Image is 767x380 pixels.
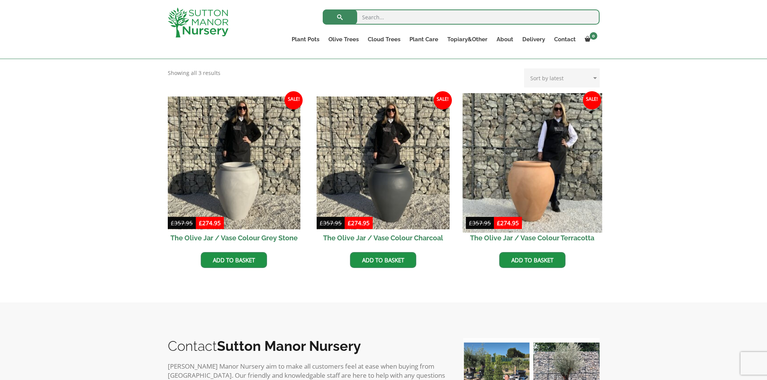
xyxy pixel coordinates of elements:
a: Add to basket: “The Olive Jar / Vase Colour Charcoal” [350,252,416,268]
h2: The Olive Jar / Vase Colour Charcoal [317,229,450,246]
bdi: 274.95 [199,219,221,227]
a: Add to basket: “The Olive Jar / Vase Colour Terracotta” [499,252,565,268]
h2: Contact [168,338,448,354]
span: £ [320,219,323,227]
span: £ [469,219,472,227]
span: £ [171,219,174,227]
span: 0 [590,32,597,40]
bdi: 357.95 [320,219,342,227]
a: Sale! The Olive Jar / Vase Colour Grey Stone [168,97,301,246]
img: The Olive Jar / Vase Colour Grey Stone [168,97,301,229]
a: Cloud Trees [363,34,405,45]
h2: The Olive Jar / Vase Colour Terracotta [466,229,599,246]
p: Showing all 3 results [168,69,220,78]
span: £ [348,219,351,227]
bdi: 274.95 [497,219,519,227]
a: 0 [580,34,600,45]
bdi: 274.95 [348,219,370,227]
a: Delivery [518,34,550,45]
img: The Olive Jar / Vase Colour Charcoal [317,97,450,229]
a: About [492,34,518,45]
a: Add to basket: “The Olive Jar / Vase Colour Grey Stone” [201,252,267,268]
bdi: 357.95 [469,219,491,227]
img: logo [168,8,228,37]
a: Plant Pots [287,34,324,45]
a: Contact [550,34,580,45]
span: Sale! [583,91,601,109]
a: Olive Trees [324,34,363,45]
h2: The Olive Jar / Vase Colour Grey Stone [168,229,301,246]
span: Sale! [284,91,303,109]
a: Plant Care [405,34,443,45]
span: £ [497,219,500,227]
img: The Olive Jar / Vase Colour Terracotta [462,93,602,232]
span: £ [199,219,202,227]
span: Sale! [434,91,452,109]
input: Search... [323,9,600,25]
a: Topiary&Other [443,34,492,45]
a: Sale! The Olive Jar / Vase Colour Terracotta [466,97,599,246]
b: Sutton Manor Nursery [217,338,361,354]
select: Shop order [524,69,600,87]
bdi: 357.95 [171,219,193,227]
a: Sale! The Olive Jar / Vase Colour Charcoal [317,97,450,246]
